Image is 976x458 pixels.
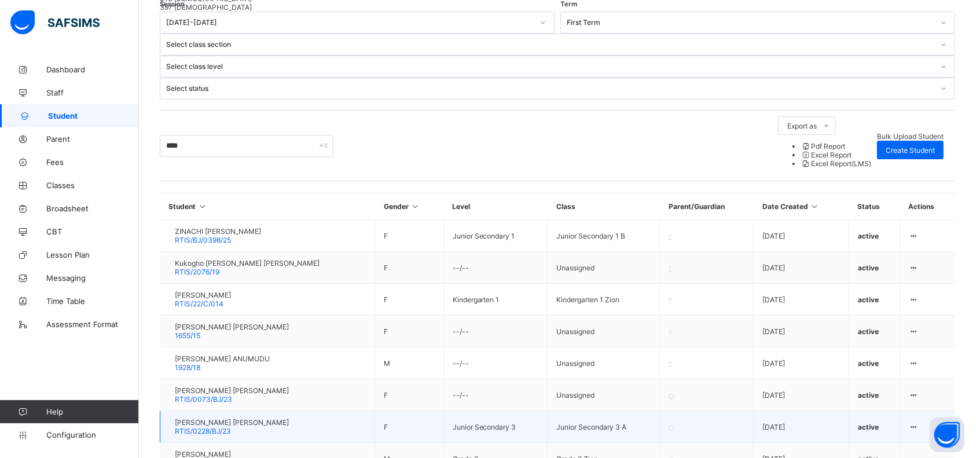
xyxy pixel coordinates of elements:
[375,284,443,316] td: F
[175,386,289,395] span: [PERSON_NAME] [PERSON_NAME]
[443,252,548,284] td: --/--
[375,379,443,411] td: F
[754,411,849,443] td: [DATE]
[548,316,660,347] td: Unassigned
[754,252,849,284] td: [DATE]
[410,202,420,211] i: Sort in Ascending Order
[443,284,548,316] td: Kindergarten 1
[858,295,879,304] span: active
[46,273,139,283] span: Messaging
[166,19,533,27] div: [DATE]-[DATE]
[46,204,139,213] span: Broadsheet
[46,320,139,329] span: Assessment Format
[548,284,660,316] td: Kindergarten 1 Zion
[375,411,443,443] td: F
[886,146,935,155] span: Create Student
[175,299,223,308] span: RTIS/22/C/014
[877,132,944,141] span: Bulk Upload Student
[754,284,849,316] td: [DATE]
[801,142,871,151] li: dropdown-list-item-null-0
[175,418,289,427] span: [PERSON_NAME] [PERSON_NAME]
[46,227,139,236] span: CBT
[754,347,849,379] td: [DATE]
[198,202,208,211] i: Sort in Ascending Order
[548,220,660,252] td: Junior Secondary 1 B
[46,157,139,167] span: Fees
[375,193,443,220] th: Gender
[443,316,548,347] td: --/--
[443,220,548,252] td: Junior Secondary 1
[175,291,231,299] span: [PERSON_NAME]
[160,193,375,220] th: Student
[754,316,849,347] td: [DATE]
[46,407,138,416] span: Help
[175,427,231,435] span: RTIS/0228/BJ/23
[175,354,270,363] span: [PERSON_NAME] ANUMUDU
[175,259,320,268] span: Kukogho [PERSON_NAME] [PERSON_NAME]
[175,363,200,372] span: 1928/18
[754,193,849,220] th: Date Created
[858,232,879,240] span: active
[175,331,200,340] span: 1655/15
[375,347,443,379] td: M
[801,159,871,168] li: dropdown-list-item-null-2
[754,220,849,252] td: [DATE]
[443,193,548,220] th: Level
[930,417,964,452] button: Open asap
[175,323,289,331] span: [PERSON_NAME] [PERSON_NAME]
[548,193,660,220] th: Class
[810,202,820,211] i: Sort in Ascending Order
[849,193,900,220] th: Status
[858,327,879,336] span: active
[48,111,139,120] span: Student
[46,296,139,306] span: Time Table
[375,220,443,252] td: F
[166,41,934,49] div: Select class section
[787,122,817,130] span: Export as
[858,423,879,431] span: active
[175,227,261,236] span: ZINACHI [PERSON_NAME]
[175,236,231,244] span: RTIS/BJ/0398/25
[174,3,252,12] span: [DEMOGRAPHIC_DATA]
[548,379,660,411] td: Unassigned
[10,10,100,35] img: safsims
[548,411,660,443] td: Junior Secondary 3 A
[443,379,548,411] td: --/--
[548,347,660,379] td: Unassigned
[858,359,879,368] span: active
[46,65,139,74] span: Dashboard
[443,411,548,443] td: Junior Secondary 3
[46,134,139,144] span: Parent
[858,263,879,272] span: active
[46,88,139,97] span: Staff
[46,181,139,190] span: Classes
[660,193,754,220] th: Parent/Guardian
[46,250,139,259] span: Lesson Plan
[175,268,219,276] span: RTIS/2076/19
[166,85,934,93] div: Select status
[900,193,955,220] th: Actions
[175,395,232,404] span: RTIS/0073/BJ/23
[801,151,871,159] li: dropdown-list-item-null-1
[567,19,934,27] div: First Term
[375,316,443,347] td: F
[858,391,879,400] span: active
[166,63,934,71] div: Select class level
[443,347,548,379] td: --/--
[46,430,138,439] span: Configuration
[548,252,660,284] td: Unassigned
[375,252,443,284] td: F
[754,379,849,411] td: [DATE]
